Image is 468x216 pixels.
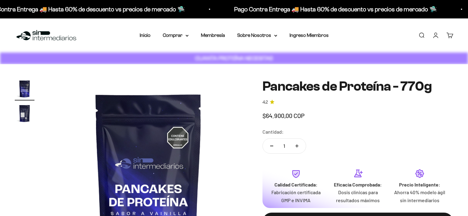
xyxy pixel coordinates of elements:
strong: Calidad Certificada: [274,182,318,187]
h1: Pancakes de Proteína - 770g [262,79,453,94]
button: Reducir cantidad [263,139,281,153]
p: Pago Contra Entrega 🚚 Hasta 60% de descuento vs precios de mercado 🛸 [233,4,436,14]
p: Dosis clínicas para resultados máximos [332,188,384,204]
button: Ir al artículo 1 [15,79,34,100]
strong: Eficacia Comprobada: [334,182,382,187]
a: Ingreso Miembros [290,33,329,38]
p: Ahorra 40% modelo ágil sin intermediarios [394,188,446,204]
strong: Precio Inteligente: [399,182,440,187]
strong: CUANTA PROTEÍNA NECESITAS [195,55,273,61]
summary: Sobre Nosotros [237,31,277,39]
button: Aumentar cantidad [288,139,306,153]
a: Membresía [201,33,225,38]
img: Pancakes de Proteína - 770g [15,79,34,99]
a: Inicio [140,33,150,38]
a: 4.24.2 de 5.0 estrellas [262,99,453,106]
p: Fabricación certificada GMP e INVIMA [270,188,322,204]
sale-price: $64.900,00 COP [262,111,305,120]
button: Ir al artículo 2 [15,104,34,125]
summary: Comprar [163,31,189,39]
img: Pancakes de Proteína - 770g [15,104,34,123]
label: Cantidad: [262,128,284,136]
span: 4.2 [262,99,268,106]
